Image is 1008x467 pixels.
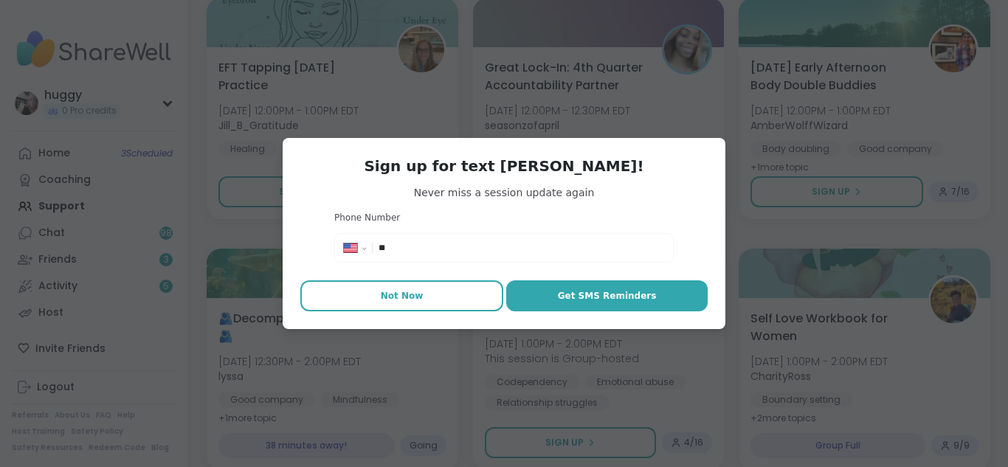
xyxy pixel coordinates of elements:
[506,280,708,311] button: Get SMS Reminders
[334,212,674,224] h3: Phone Number
[381,289,424,302] span: Not Now
[300,156,708,176] h3: Sign up for text [PERSON_NAME]!
[558,289,657,302] span: Get SMS Reminders
[300,185,708,200] span: Never miss a session update again
[300,280,503,311] button: Not Now
[344,243,357,252] img: United States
